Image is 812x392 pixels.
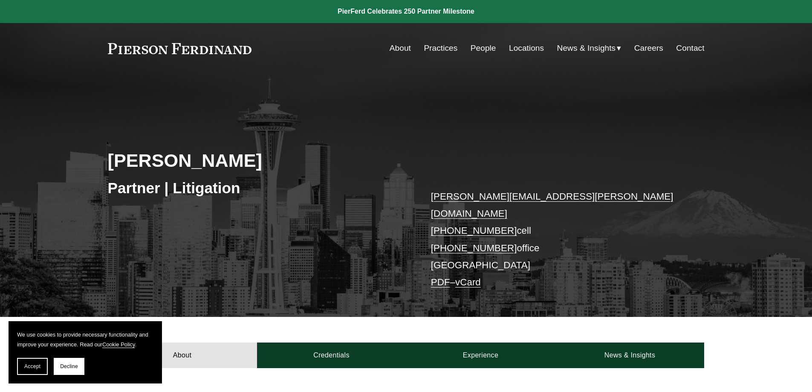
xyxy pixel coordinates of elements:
a: folder dropdown [557,40,621,56]
a: Careers [634,40,663,56]
span: Accept [24,363,40,369]
a: Locations [509,40,544,56]
a: PDF [431,277,450,287]
a: vCard [455,277,481,287]
a: About [108,343,257,368]
h2: [PERSON_NAME] [108,149,406,171]
button: Accept [17,358,48,375]
a: Practices [424,40,457,56]
p: We use cookies to provide necessary functionality and improve your experience. Read our . [17,330,153,349]
a: People [471,40,496,56]
a: [PHONE_NUMBER] [431,225,517,236]
h3: Partner | Litigation [108,179,406,197]
a: Contact [676,40,704,56]
span: Decline [60,363,78,369]
p: cell office [GEOGRAPHIC_DATA] – [431,188,679,291]
a: [PHONE_NUMBER] [431,243,517,253]
a: [PERSON_NAME][EMAIL_ADDRESS][PERSON_NAME][DOMAIN_NAME] [431,191,673,219]
a: About [390,40,411,56]
a: Credentials [257,343,406,368]
a: News & Insights [555,343,704,368]
a: Experience [406,343,555,368]
section: Cookie banner [9,321,162,383]
a: Cookie Policy [102,341,135,348]
button: Decline [54,358,84,375]
span: News & Insights [557,41,616,56]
